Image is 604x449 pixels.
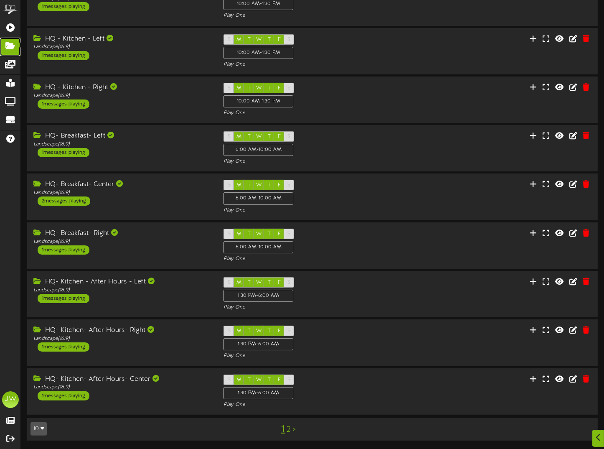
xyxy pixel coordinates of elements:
span: S [287,328,290,334]
div: Play One [223,12,401,19]
span: F [278,280,281,286]
span: S [287,231,290,237]
span: S [287,134,290,140]
div: Play One [223,352,401,360]
div: HQ - Kitchen - Left [33,34,211,44]
div: 1 messages playing [38,391,89,401]
div: 1 messages playing [38,2,89,11]
span: T [268,182,271,188]
span: M [236,134,241,140]
span: T [248,231,251,237]
span: S [228,377,231,383]
div: 6:00 AM - 10:00 AM [223,241,293,253]
span: W [256,134,262,140]
span: M [236,280,241,286]
span: M [236,37,241,43]
span: W [256,182,262,188]
div: JW [2,391,19,408]
span: T [268,328,271,334]
div: Landscape ( 16:9 ) [33,92,211,99]
div: 6:00 AM - 10:00 AM [223,144,293,156]
span: M [236,231,241,237]
span: T [248,182,251,188]
span: T [248,85,251,91]
div: 10:00 AM - 1:30 PM [223,95,293,107]
span: S [228,134,231,140]
span: T [268,134,271,140]
span: F [278,134,281,140]
span: F [278,231,281,237]
div: 1:30 PM - 6:00 AM [223,387,293,399]
div: Landscape ( 16:9 ) [33,238,211,245]
span: S [228,280,231,286]
div: 1:30 PM - 6:00 AM [223,338,293,350]
span: S [287,377,290,383]
span: S [287,182,290,188]
span: T [248,280,251,286]
div: HQ- Breakfast- Center [33,180,211,189]
div: Play One [223,401,401,408]
span: F [278,377,281,383]
span: F [278,37,281,43]
div: Play One [223,110,401,117]
span: S [228,231,231,237]
div: Landscape ( 16:9 ) [33,141,211,148]
div: 10:00 AM - 1:30 PM [223,47,293,59]
div: Landscape ( 16:9 ) [33,335,211,342]
span: W [256,328,262,334]
div: Landscape ( 16:9 ) [33,43,211,51]
div: HQ- Breakfast- Left [33,131,211,141]
span: T [248,377,251,383]
div: 1:30 PM - 6:00 AM [223,290,293,302]
span: T [268,231,271,237]
span: T [268,280,271,286]
span: T [248,134,251,140]
span: M [236,328,241,334]
div: HQ- Kitchen- After Hours- Center [33,375,211,384]
span: W [256,85,262,91]
div: Landscape ( 16:9 ) [33,384,211,391]
div: Play One [223,207,401,214]
span: S [228,328,231,334]
span: S [228,85,231,91]
span: W [256,231,262,237]
span: S [287,85,290,91]
div: HQ - Kitchen - Right [33,83,211,92]
span: T [268,85,271,91]
a: 1 [281,424,285,435]
div: Play One [223,304,401,311]
span: F [278,328,281,334]
span: M [236,377,241,383]
span: F [278,182,281,188]
div: Landscape ( 16:9 ) [33,287,211,294]
span: S [228,37,231,43]
div: 1 messages playing [38,342,89,352]
div: 2 messages playing [38,196,90,206]
span: W [256,37,262,43]
span: W [256,377,262,383]
div: Play One [223,158,401,165]
div: 1 messages playing [38,99,89,109]
span: T [268,377,271,383]
div: 1 messages playing [38,148,89,157]
span: S [287,280,290,286]
a: 2 [287,425,291,434]
span: W [256,280,262,286]
button: 10 [30,422,47,436]
div: Play One [223,255,401,263]
div: HQ- Breakfast- Right [33,229,211,238]
a: > [292,425,296,434]
div: 1 messages playing [38,245,89,255]
div: Play One [223,61,401,68]
span: T [268,37,271,43]
span: S [287,37,290,43]
span: M [236,85,241,91]
span: M [236,182,241,188]
span: T [248,328,251,334]
span: T [248,37,251,43]
div: HQ- Kitchen - After Hours - Left [33,277,211,287]
span: S [228,182,231,188]
div: 1 messages playing [38,51,89,60]
span: F [278,85,281,91]
div: 1 messages playing [38,294,89,303]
